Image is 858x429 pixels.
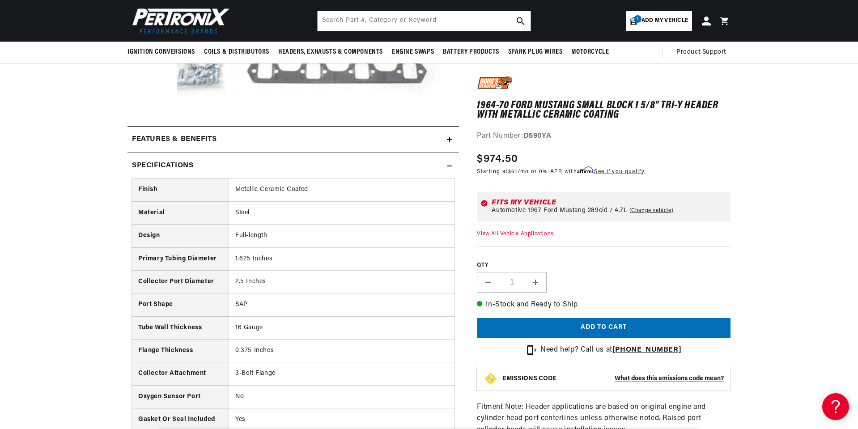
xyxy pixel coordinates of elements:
[676,42,731,63] summary: Product Support
[502,375,556,382] strong: EMISSIONS CODE
[318,11,531,31] input: Search Part #, Category or Keyword
[477,167,645,176] p: Starting at /mo or 0% APR with .
[132,270,229,293] th: Collector Port Diameter
[229,293,454,316] td: SAP
[229,178,454,201] td: Metallic Ceramic Coated
[229,340,454,362] td: 0.375 Inches
[676,47,726,57] span: Product Support
[132,362,229,385] th: Collector Attachment
[504,42,567,63] summary: Spark Plug Wires
[438,42,504,63] summary: Battery Products
[477,299,731,311] p: In-Stock and Ready to Ship
[540,344,681,356] p: Need help? Call us at
[508,169,518,174] span: $61
[132,385,229,408] th: Oxygen Sensor Port
[492,207,627,214] span: Automotive 1967 Ford Mustang 289cid / 4.7L
[511,11,531,31] button: search button
[132,225,229,247] th: Design
[477,102,731,120] h1: 1964-70 Ford Mustang Small Block 1 5/8" Tri-Y Header with Metallic Ceramic Coating
[229,362,454,385] td: 3-Bolt Flange
[477,131,731,142] div: Part Number:
[484,372,498,386] img: Emissions code
[132,160,193,172] h2: Specifications
[200,42,274,63] summary: Coils & Distributors
[477,151,518,167] span: $974.50
[577,167,593,174] span: Affirm
[629,207,674,214] a: Change vehicle
[615,375,724,382] strong: What does this emissions code mean?
[443,47,499,57] span: Battery Products
[127,153,459,179] summary: Specifications
[634,15,641,23] span: 1
[477,231,553,237] a: View All Vehicle Applications
[612,346,681,353] a: [PHONE_NUMBER]
[594,169,645,174] a: See if you qualify - Learn more about Affirm Financing (opens in modal)
[626,11,692,31] a: 1Add my vehicle
[132,247,229,270] th: Primary Tubing Diameter
[392,47,434,57] span: Engine Swaps
[229,270,454,293] td: 2.5 Inches
[508,47,563,57] span: Spark Plug Wires
[132,316,229,339] th: Tube Wall Thickness
[492,199,727,206] div: Fits my vehicle
[127,5,230,36] img: Pertronix
[387,42,438,63] summary: Engine Swaps
[132,134,217,145] h2: Features & Benefits
[204,47,269,57] span: Coils & Distributors
[274,42,387,63] summary: Headers, Exhausts & Components
[571,47,609,57] span: Motorcycle
[477,318,731,338] button: Add to cart
[127,42,200,63] summary: Ignition Conversions
[229,225,454,247] td: Full-length
[641,17,688,25] span: Add my vehicle
[523,132,552,140] strong: D690YA
[567,42,613,63] summary: Motorcycle
[502,375,724,383] button: EMISSIONS CODEWhat does this emissions code mean?
[477,262,731,269] label: QTY
[229,385,454,408] td: No
[229,201,454,224] td: Steel
[132,201,229,224] th: Material
[132,178,229,201] th: Finish
[278,47,383,57] span: Headers, Exhausts & Components
[127,47,195,57] span: Ignition Conversions
[132,293,229,316] th: Port Shape
[132,340,229,362] th: Flange Thickness
[229,247,454,270] td: 1.625 Inches
[229,316,454,339] td: 16 Gauge
[127,127,459,153] summary: Features & Benefits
